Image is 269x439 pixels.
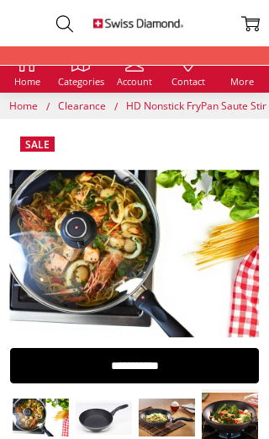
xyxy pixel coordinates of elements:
[171,77,205,86] span: Contact
[25,137,50,152] span: Sale
[230,77,254,86] span: More
[138,398,196,437] img: HD Nonstick FryPan Saute Stir fry with LID 26cm x 5cm (19cm FLAT SOLID BASE) *** SALE ***
[58,77,104,86] span: Categories
[58,99,106,113] span: Clearance
[14,77,40,86] span: Home
[14,53,40,86] a: Home
[58,99,108,113] a: Clearance
[12,398,70,437] img: HD Nonstick FryPan Saute Stir fry with LID 26cm x 5cm (19cm FLAT SOLID BASE) *** SALE ***
[93,5,184,41] img: Free Shipping On Every Order
[9,99,40,113] a: Home
[75,399,133,436] img: HD Nonstick FryPan Saute Stir fry with LID 26cm x 5cm (19cm FLAT SOLID BASE) *** SALE ***
[117,77,152,86] span: Account
[9,99,38,113] span: Home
